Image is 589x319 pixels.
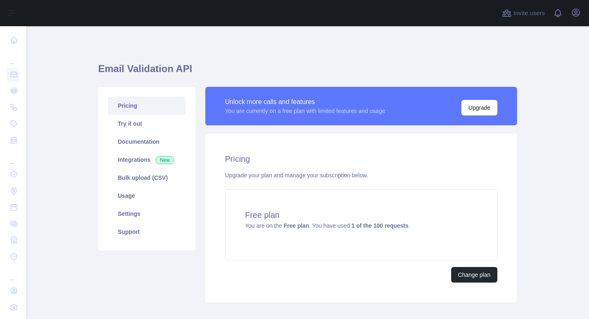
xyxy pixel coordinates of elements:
button: Invite users [500,7,546,20]
button: Upgrade [461,100,497,115]
a: Usage [108,187,186,205]
div: ... [7,49,20,66]
a: Settings [108,205,186,223]
span: Invite users [513,9,545,18]
a: Try it out [108,115,186,133]
div: ... [7,265,20,282]
a: Pricing [108,97,186,115]
div: Upgrade your plan and manage your subscription below. [225,171,497,179]
a: Documentation [108,133,186,151]
button: Change plan [451,267,497,283]
h4: Free plan [245,209,477,221]
span: New [155,156,174,164]
a: Integrations New [108,151,186,169]
h2: Pricing [225,153,497,165]
div: Unlock more calls and features [225,97,385,107]
span: You are on the . You have used . [245,222,410,229]
div: You are currently on a free plan with limited features and usage [225,107,385,115]
a: Bulk upload (CSV) [108,169,186,187]
strong: Free plan [283,222,309,229]
strong: 1 of the 100 requests [351,222,408,229]
h1: Email Validation API [98,62,517,82]
div: ... [7,149,20,165]
a: Support [108,223,186,241]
